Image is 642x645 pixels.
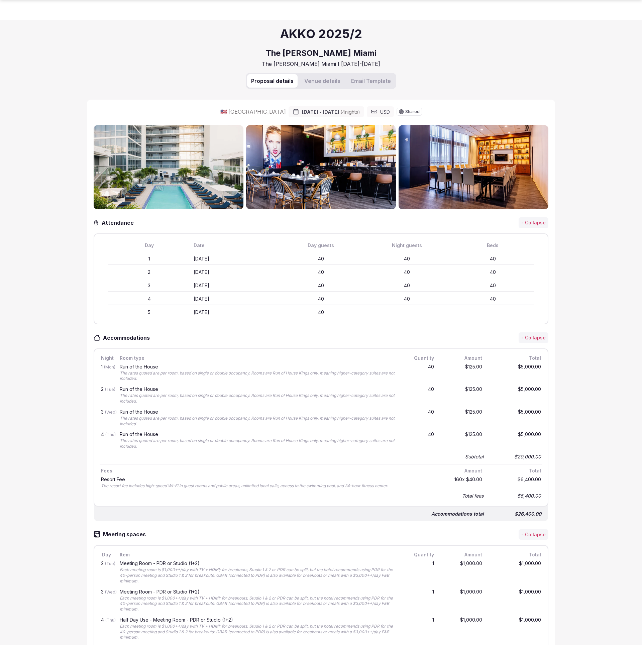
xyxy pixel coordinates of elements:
[403,616,435,642] div: 1
[108,296,191,302] div: 4
[489,551,542,558] div: Total
[105,561,115,566] span: (Tue)
[247,74,298,88] button: Proposal details
[105,589,117,595] span: (Wed)
[462,493,484,499] div: Total fees
[99,219,139,227] h3: Attendance
[100,560,113,585] div: 2
[403,431,435,451] div: 40
[108,242,191,249] div: Day
[105,618,116,623] span: (Thu)
[403,408,435,428] div: 40
[441,408,484,428] div: $125.00
[403,551,435,558] div: Quantity
[403,560,435,585] div: 1
[101,477,434,482] div: Resort Fee
[403,588,435,614] div: 1
[441,588,484,614] div: $1,000.00
[302,109,360,115] span: [DATE] - [DATE]
[403,386,435,406] div: 40
[100,588,113,614] div: 3
[441,616,484,642] div: $1,000.00
[489,467,542,474] div: Total
[108,269,191,276] div: 2
[489,386,542,406] div: $5,000.00
[399,125,548,209] img: Gallery photo 3
[228,108,286,115] span: [GEOGRAPHIC_DATA]
[194,242,277,249] div: Date
[280,296,363,302] div: 40
[489,509,543,519] div: $26,400.00
[403,363,435,383] div: 40
[441,551,484,558] div: Amount
[108,255,191,262] div: 1
[403,354,435,362] div: Quantity
[100,363,113,383] div: 1
[266,47,377,59] h2: The [PERSON_NAME] Miami
[120,410,397,414] div: Run of the House
[194,269,277,276] div: [DATE]
[194,309,277,316] div: [DATE]
[451,255,534,262] div: 40
[100,354,113,362] div: Night
[120,416,397,427] div: The rates quoted are per room, based on single or double occupancy. Rooms are Run of House Kings ...
[108,282,191,289] div: 3
[120,393,397,404] div: The rates quoted are per room, based on single or double occupancy. Rooms are Run of House Kings ...
[365,242,448,249] div: Night guests
[365,282,448,289] div: 40
[120,624,397,640] div: Each meeting room is $1,000++/day with TV + HDMI; for breakouts, Studio 1 & 2 or PDR can be split...
[489,476,542,490] div: $6,400.00
[194,296,277,302] div: [DATE]
[489,452,542,461] div: $20,000.00
[280,242,363,249] div: Day guests
[441,467,484,474] div: Amount
[100,551,113,558] div: Day
[120,387,397,392] div: Run of the House
[118,354,398,362] div: Room type
[441,363,484,383] div: $125.00
[451,242,534,249] div: Beds
[120,370,397,382] div: The rates quoted are per room, based on single or double occupancy. Rooms are Run of House Kings ...
[365,255,448,262] div: 40
[105,432,116,437] span: (Thu)
[347,74,395,88] button: Email Template
[340,109,360,115] span: ( 4 night s )
[104,364,115,369] span: (Mon)
[100,530,152,538] h3: Meeting spaces
[441,354,484,362] div: Amount
[451,269,534,276] div: 40
[489,616,542,642] div: $1,000.00
[489,354,542,362] div: Total
[451,282,534,289] div: 40
[519,217,548,228] button: - Collapse
[367,106,394,117] div: USD
[280,269,363,276] div: 40
[100,431,113,451] div: 4
[489,431,542,451] div: $5,000.00
[431,511,484,517] div: Accommodations total
[100,386,113,406] div: 2
[120,589,397,594] div: Meeting Room - PDR or Studio (1+2)
[101,483,434,489] div: The resort fee includes high-speed Wi-Fi in guest rooms and public areas, unlimited local calls, ...
[465,453,484,460] div: Subtotal
[100,467,435,474] div: Fees
[405,110,420,114] span: Shared
[365,269,448,276] div: 40
[194,255,277,262] div: [DATE]
[280,25,362,42] h1: AKKO 2025/2
[120,596,397,612] div: Each meeting room is $1,000++/day with TV + HDMI; for breakouts, Studio 1 & 2 or PDR can be split...
[194,282,277,289] div: [DATE]
[489,408,542,428] div: $5,000.00
[100,334,156,342] h3: Accommodations
[120,432,397,437] div: Run of the House
[441,431,484,451] div: $125.00
[365,296,448,302] div: 40
[489,588,542,614] div: $1,000.00
[519,529,548,540] button: - Collapse
[220,108,227,115] button: 🇺🇸
[489,560,542,585] div: $1,000.00
[262,60,380,68] h3: The [PERSON_NAME] Miami I [DATE]-[DATE]
[100,408,113,428] div: 3
[441,386,484,406] div: $125.00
